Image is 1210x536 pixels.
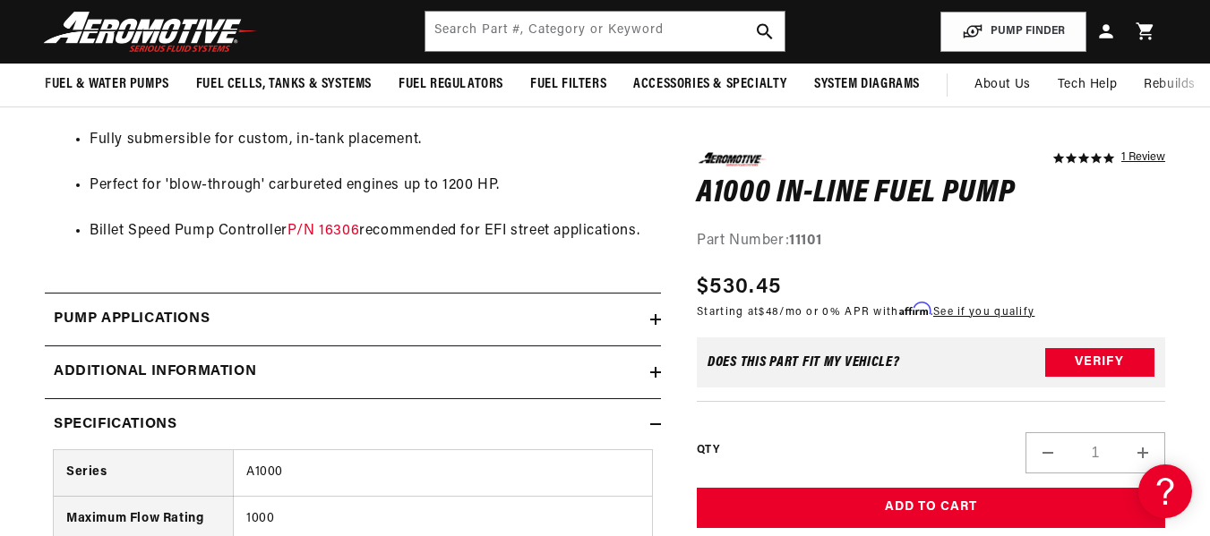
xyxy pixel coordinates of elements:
[974,78,1031,91] span: About Us
[1044,64,1130,106] summary: Tech Help
[425,12,785,51] input: Search by Part Number, Category or Keyword
[54,413,176,437] h2: Specifications
[530,75,606,94] span: Fuel Filters
[899,302,931,315] span: Affirm
[54,361,256,384] h2: Additional information
[1058,75,1117,95] span: Tech Help
[45,346,661,398] summary: Additional information
[1045,348,1154,377] button: Verify
[183,64,385,106] summary: Fuel Cells, Tanks & Systems
[789,234,821,248] strong: 11101
[1144,75,1196,95] span: Rebuilds
[90,220,652,243] li: Billet Speed Pump Controller recommended for EFI street applications.
[759,306,779,317] span: $48
[633,75,787,94] span: Accessories & Specialty
[620,64,801,106] summary: Accessories & Specialty
[54,308,210,331] h2: Pump Applications
[697,230,1165,253] div: Part Number:
[961,64,1044,106] a: About Us
[233,450,652,496] td: A1000
[45,294,661,345] summary: Pump Applications
[517,64,620,106] summary: Fuel Filters
[385,64,517,106] summary: Fuel Regulators
[45,399,661,451] summary: Specifications
[697,488,1165,528] button: Add to Cart
[745,12,785,51] button: search button
[90,174,652,198] li: Perfect for 'blow-through' carbureted engines up to 1200 HP.
[933,306,1034,317] a: See if you qualify - Learn more about Affirm Financing (opens in modal)
[697,270,781,302] span: $530.45
[697,443,719,458] label: QTY
[1121,152,1165,165] a: 1 reviews
[45,75,169,94] span: Fuel & Water Pumps
[801,64,933,106] summary: System Diagrams
[54,450,233,496] th: Series
[39,11,262,53] img: Aeromotive
[399,75,503,94] span: Fuel Regulators
[31,64,183,106] summary: Fuel & Water Pumps
[814,75,920,94] span: System Diagrams
[697,302,1034,319] p: Starting at /mo or 0% APR with .
[697,179,1165,208] h1: A1000 In-Line Fuel Pump
[940,12,1086,52] button: PUMP FINDER
[196,75,372,94] span: Fuel Cells, Tanks & Systems
[1130,64,1209,106] summary: Rebuilds
[708,355,900,370] div: Does This part fit My vehicle?
[90,129,652,152] li: Fully submersible for custom, in-tank placement.
[287,224,359,238] a: P/N 16306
